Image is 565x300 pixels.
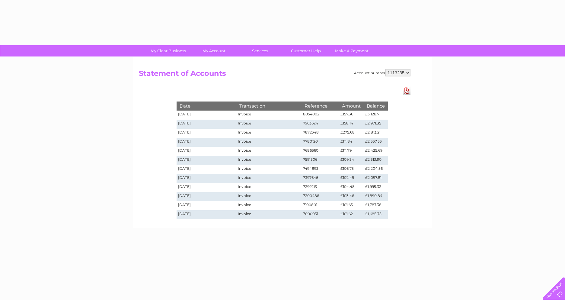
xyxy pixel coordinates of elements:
a: Customer Help [281,45,331,56]
td: Invoice [236,129,302,138]
td: 7100801 [302,201,339,210]
td: Invoice [236,192,302,201]
a: Services [235,45,285,56]
th: Date [177,102,236,110]
td: 7780120 [302,138,339,147]
td: £111.79 [339,147,364,156]
td: 7397646 [302,174,339,183]
td: [DATE] [177,183,236,192]
td: £158.14 [339,120,364,129]
td: [DATE] [177,111,236,120]
td: £275.68 [339,129,364,138]
th: Reference [302,102,339,110]
td: Invoice [236,147,302,156]
td: 7963624 [302,120,339,129]
td: [DATE] [177,210,236,219]
a: Download Pdf [403,86,410,95]
td: £1,995.32 [364,183,388,192]
td: £111.84 [339,138,364,147]
td: Invoice [236,165,302,174]
td: £104.48 [339,183,364,192]
td: Invoice [236,174,302,183]
td: 7591306 [302,156,339,165]
td: [DATE] [177,120,236,129]
td: £2,313.90 [364,156,388,165]
td: £1,890.84 [364,192,388,201]
td: [DATE] [177,165,236,174]
td: 7299213 [302,183,339,192]
td: £102.49 [339,174,364,183]
td: Invoice [236,210,302,219]
td: £103.46 [339,192,364,201]
td: [DATE] [177,201,236,210]
td: £2,537.53 [364,138,388,147]
td: [DATE] [177,138,236,147]
td: £101.63 [339,201,364,210]
td: Invoice [236,183,302,192]
td: £106.75 [339,165,364,174]
td: £2,425.69 [364,147,388,156]
td: 8054002 [302,111,339,120]
td: £2,971.35 [364,120,388,129]
h2: Statement of Accounts [139,69,410,81]
td: 7872348 [302,129,339,138]
td: [DATE] [177,192,236,201]
td: [DATE] [177,129,236,138]
td: Invoice [236,120,302,129]
td: [DATE] [177,156,236,165]
td: Invoice [236,138,302,147]
a: Make A Payment [327,45,377,56]
td: 7494893 [302,165,339,174]
td: £101.62 [339,210,364,219]
td: £1,685.75 [364,210,388,219]
td: £2,204.56 [364,165,388,174]
td: Invoice [236,111,302,120]
td: £157.36 [339,111,364,120]
td: Invoice [236,201,302,210]
th: Transaction [236,102,302,110]
td: Invoice [236,156,302,165]
th: Amount [339,102,364,110]
td: £3,128.71 [364,111,388,120]
div: Account number [354,69,410,76]
td: 7000051 [302,210,339,219]
td: £109.34 [339,156,364,165]
a: My Clear Business [143,45,193,56]
td: £2,097.81 [364,174,388,183]
a: My Account [189,45,239,56]
th: Balance [364,102,388,110]
td: 7200486 [302,192,339,201]
td: [DATE] [177,147,236,156]
td: 7686560 [302,147,339,156]
td: [DATE] [177,174,236,183]
td: £2,813.21 [364,129,388,138]
td: £1,787.38 [364,201,388,210]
